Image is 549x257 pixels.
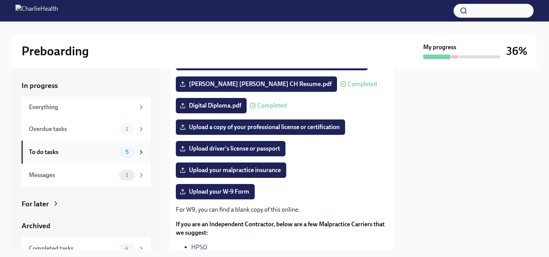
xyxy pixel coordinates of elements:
[176,119,345,135] label: Upload a copy of your professional license or certification
[121,172,133,178] span: 1
[176,162,286,178] label: Upload your malpractice insurance
[348,81,377,87] span: Completed
[176,98,247,113] label: Digital Diploma.pdf
[22,199,49,209] div: For later
[22,164,151,187] a: Messages1
[176,221,385,236] strong: If you are an Independent Contractor, below are a few Malpractice Carriers that we suggest:
[121,149,133,155] span: 5
[181,188,249,196] span: Upload your W-9 Form
[22,118,151,141] a: Overdue tasks1
[176,206,389,214] p: For W9, you can find a blank copy of this online.
[181,166,281,174] span: Upload your malpractice insurance
[29,244,116,253] div: Completed tasks
[22,81,151,91] a: In progress
[22,221,151,231] a: Archived
[257,103,287,109] span: Completed
[423,43,456,51] strong: My progress
[176,141,285,156] label: Upload driver's license or passport
[22,141,151,164] a: To do tasks5
[181,80,332,88] span: [PERSON_NAME] [PERSON_NAME] CH Resume.pdf
[29,171,116,179] div: Messages
[29,103,135,111] div: Everything
[15,5,58,17] img: CharlieHealth
[181,123,340,131] span: Upload a copy of your professional license or certification
[176,184,255,199] label: Upload your W-9 Form
[176,76,337,92] label: [PERSON_NAME] [PERSON_NAME] CH Resume.pdf
[181,145,280,153] span: Upload driver's license or passport
[120,245,133,251] span: 4
[181,102,241,109] span: Digital Diploma.pdf
[22,97,151,118] a: Everything
[506,44,527,58] h3: 36%
[29,125,116,133] div: Overdue tasks
[191,244,207,251] a: HPSO
[29,148,116,156] div: To do tasks
[22,199,151,209] a: For later
[121,126,133,132] span: 1
[22,43,89,59] h2: Preboarding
